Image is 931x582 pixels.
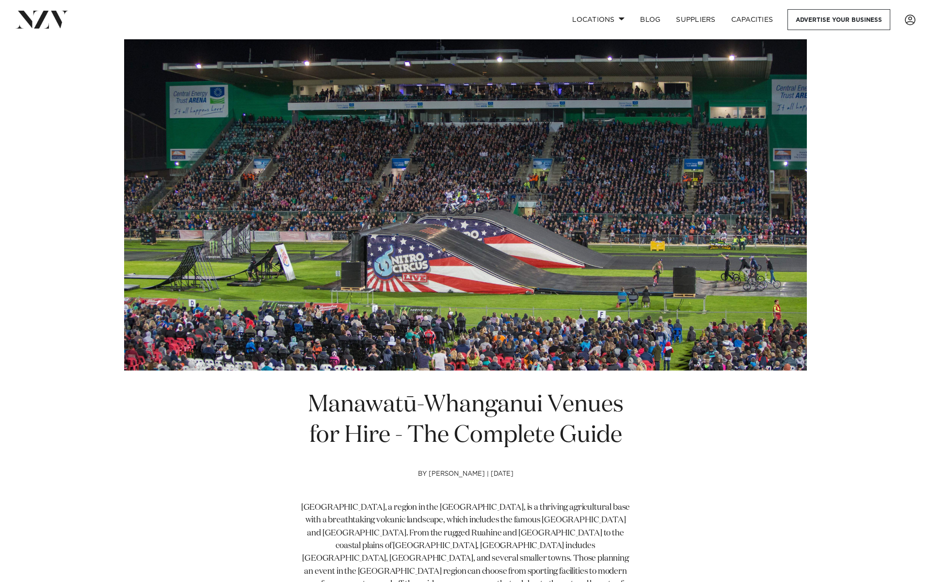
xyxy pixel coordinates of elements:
h4: by [PERSON_NAME] | [DATE] [300,470,631,501]
a: Capacities [723,9,781,30]
img: nzv-logo.png [16,11,68,28]
a: BLOG [632,9,668,30]
a: Advertise your business [787,9,890,30]
a: Locations [564,9,632,30]
img: Manawatū-Whanganui Venues for Hire - The Complete Guide [124,39,807,371]
a: SUPPLIERS [668,9,723,30]
h1: Manawatū-Whanganui Venues for Hire - The Complete Guide [300,390,631,451]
